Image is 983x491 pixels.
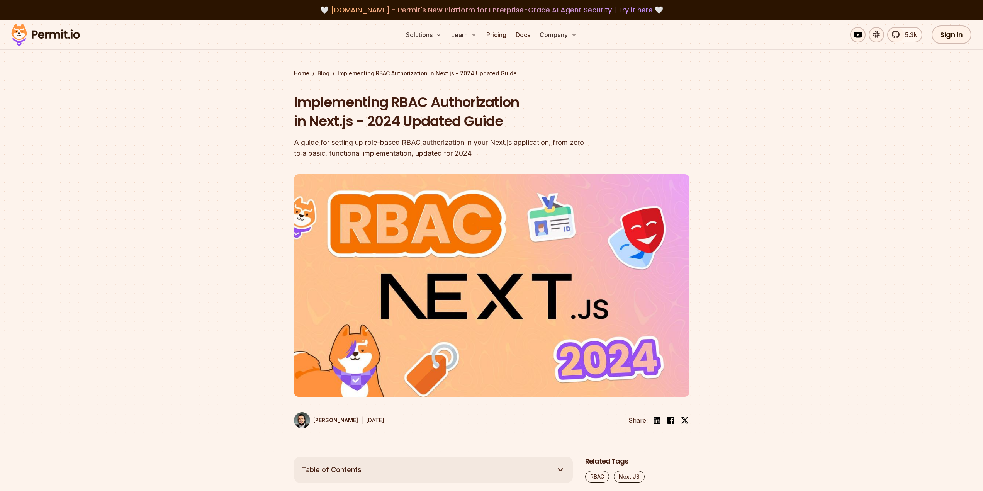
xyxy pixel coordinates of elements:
[681,416,689,424] img: twitter
[887,27,922,42] a: 5.3k
[932,25,971,44] a: Sign In
[585,457,689,466] h2: Related Tags
[448,27,480,42] button: Learn
[294,412,358,428] a: [PERSON_NAME]
[618,5,653,15] a: Try it here
[403,27,445,42] button: Solutions
[652,416,662,425] img: linkedin
[294,412,310,428] img: Gabriel L. Manor
[294,137,591,159] div: A guide for setting up role-based RBAC authorization in your Next.js application, from zero to a ...
[361,416,363,425] div: |
[19,5,964,15] div: 🤍 🤍
[294,457,573,483] button: Table of Contents
[302,464,362,475] span: Table of Contents
[294,93,591,131] h1: Implementing RBAC Authorization in Next.js - 2024 Updated Guide
[8,22,83,48] img: Permit logo
[628,416,648,425] li: Share:
[483,27,509,42] a: Pricing
[585,471,609,483] a: RBAC
[900,30,917,39] span: 5.3k
[331,5,653,15] span: [DOMAIN_NAME] - Permit's New Platform for Enterprise-Grade AI Agent Security |
[313,416,358,424] p: [PERSON_NAME]
[294,70,309,77] a: Home
[294,174,689,397] img: Implementing RBAC Authorization in Next.js - 2024 Updated Guide
[536,27,580,42] button: Company
[513,27,533,42] a: Docs
[317,70,329,77] a: Blog
[666,416,676,425] img: facebook
[366,417,384,423] time: [DATE]
[294,70,689,77] div: / /
[614,471,645,483] a: Next.JS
